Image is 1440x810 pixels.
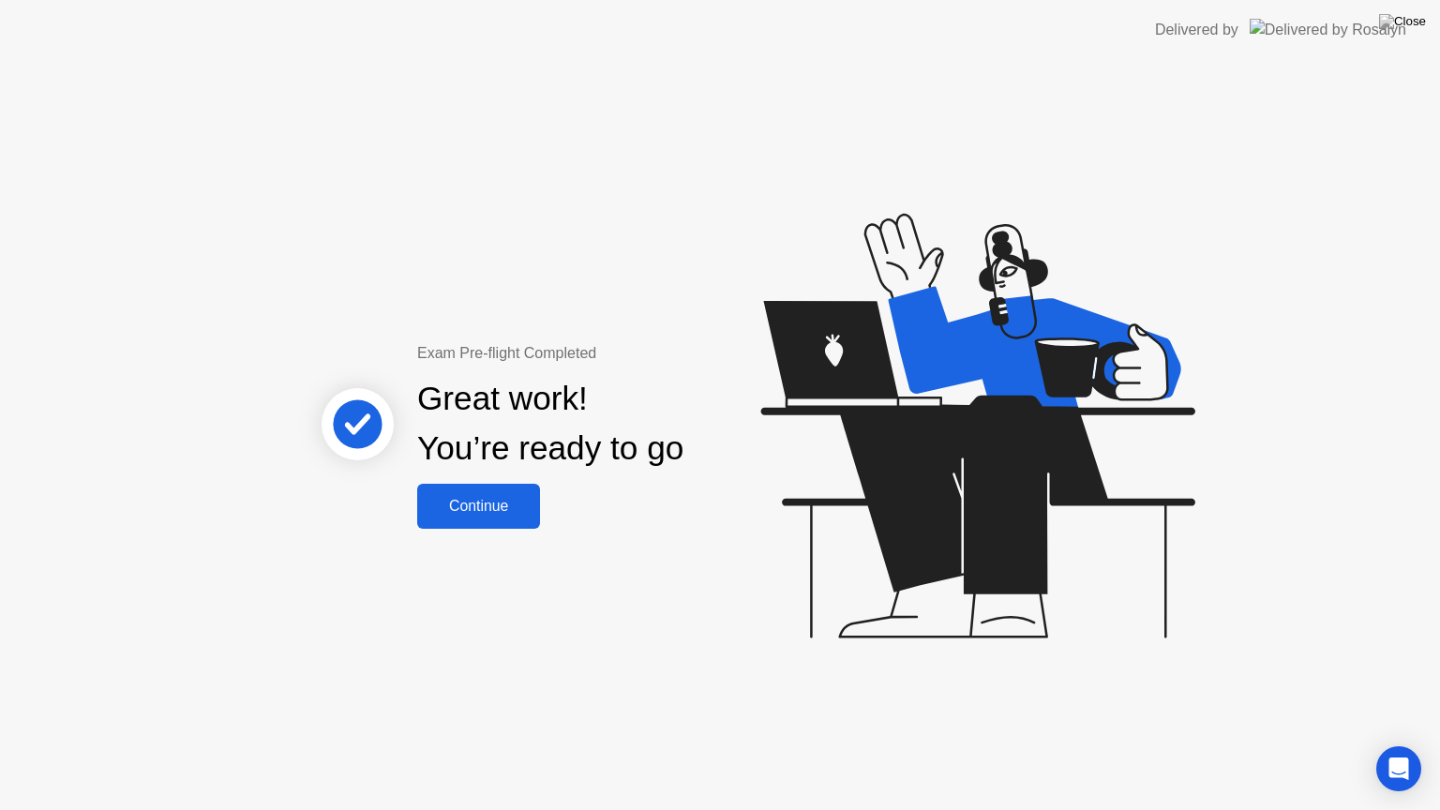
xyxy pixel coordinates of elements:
[1155,19,1238,41] div: Delivered by
[1379,14,1426,29] img: Close
[1250,19,1406,40] img: Delivered by Rosalyn
[423,498,534,515] div: Continue
[1376,746,1421,791] div: Open Intercom Messenger
[417,342,804,365] div: Exam Pre-flight Completed
[417,374,683,473] div: Great work! You’re ready to go
[417,484,540,529] button: Continue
